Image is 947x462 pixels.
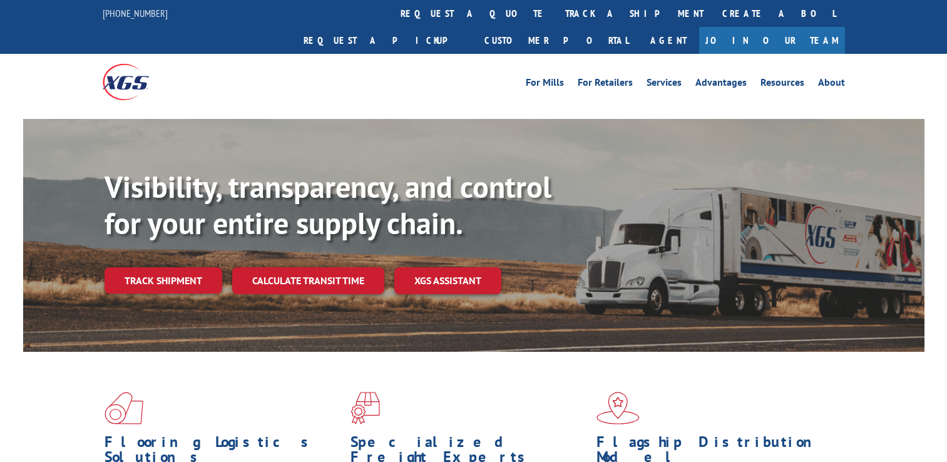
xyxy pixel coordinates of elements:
a: About [818,78,845,91]
b: Visibility, transparency, and control for your entire supply chain. [105,167,551,242]
a: Resources [760,78,804,91]
a: Request a pickup [294,27,475,54]
img: xgs-icon-total-supply-chain-intelligence-red [105,392,143,424]
a: XGS ASSISTANT [394,267,501,294]
a: Services [647,78,682,91]
img: xgs-icon-flagship-distribution-model-red [596,392,640,424]
a: Calculate transit time [232,267,384,294]
a: Join Our Team [699,27,845,54]
a: For Retailers [578,78,633,91]
a: Track shipment [105,267,222,294]
img: xgs-icon-focused-on-flooring-red [351,392,380,424]
a: [PHONE_NUMBER] [103,7,168,19]
a: Advantages [695,78,747,91]
a: Customer Portal [475,27,638,54]
a: Agent [638,27,699,54]
a: For Mills [526,78,564,91]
